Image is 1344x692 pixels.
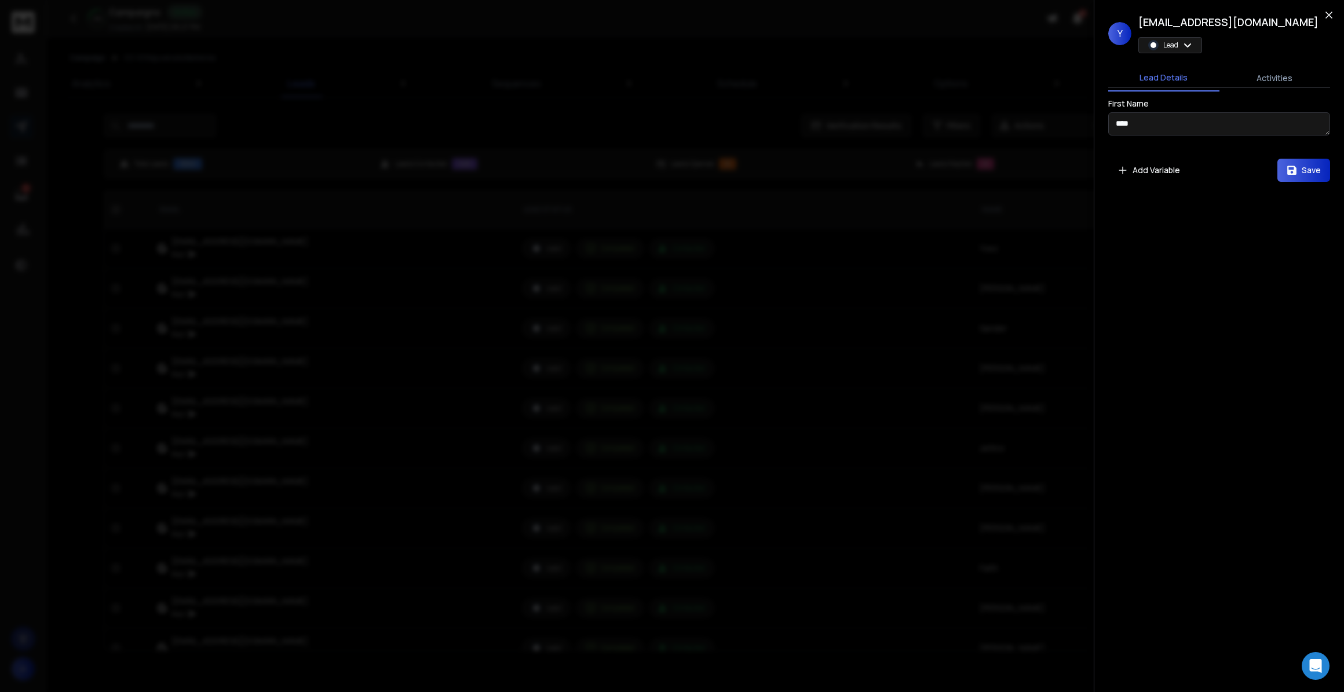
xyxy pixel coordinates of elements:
h1: [EMAIL_ADDRESS][DOMAIN_NAME] [1138,14,1319,30]
span: Y [1108,22,1131,45]
button: Save [1277,159,1330,182]
div: Open Intercom Messenger [1302,652,1330,680]
label: First Name [1108,100,1149,108]
button: Activities [1219,65,1331,91]
p: Lead [1163,41,1178,50]
button: Add Variable [1108,159,1189,182]
button: Lead Details [1108,65,1219,91]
